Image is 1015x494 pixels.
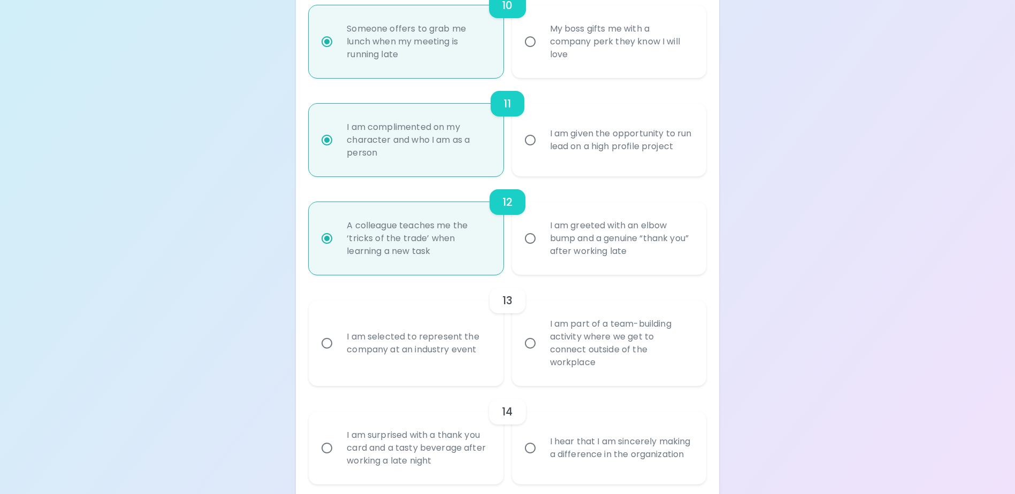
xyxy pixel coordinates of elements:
[502,292,513,309] h6: 13
[541,206,700,271] div: I am greeted with an elbow bump and a genuine “thank you” after working late
[338,416,497,480] div: I am surprised with a thank you card and a tasty beverage after working a late night
[541,10,700,74] div: My boss gifts me with a company perk they know I will love
[338,108,497,172] div: I am complimented on my character and who I am as a person
[502,403,513,420] h6: 14
[502,194,513,211] h6: 12
[338,10,497,74] div: Someone offers to grab me lunch when my meeting is running late
[309,275,706,386] div: choice-group-check
[541,114,700,166] div: I am given the opportunity to run lead on a high profile project
[338,318,497,369] div: I am selected to represent the company at an industry event
[503,95,511,112] h6: 11
[309,78,706,176] div: choice-group-check
[338,206,497,271] div: A colleague teaches me the ‘tricks of the trade’ when learning a new task
[541,422,700,474] div: I hear that I am sincerely making a difference in the organization
[309,176,706,275] div: choice-group-check
[541,305,700,382] div: I am part of a team-building activity where we get to connect outside of the workplace
[309,386,706,484] div: choice-group-check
